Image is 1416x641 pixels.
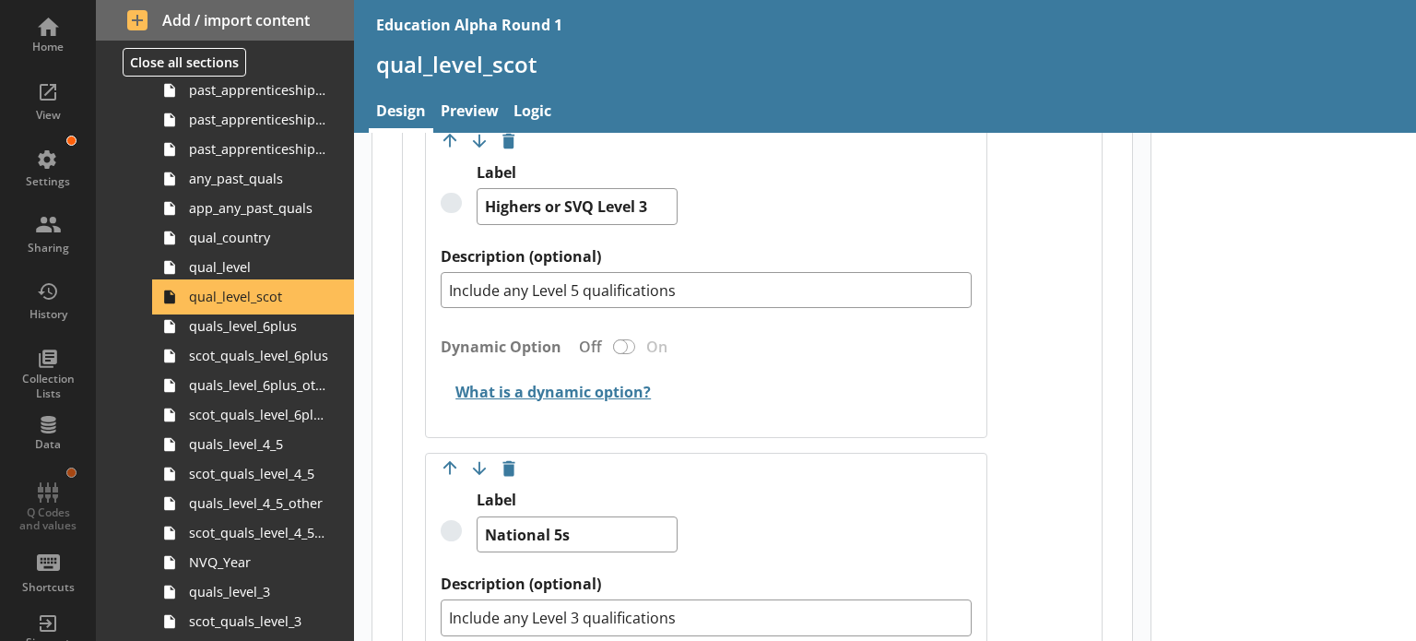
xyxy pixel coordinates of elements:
label: Label [477,163,678,183]
a: past_apprenticeship_level [155,105,354,135]
span: Add / import content [127,10,324,30]
span: scot_quals_level_3 [189,612,328,630]
a: Design [369,93,433,133]
a: quals_level_4_5_other [155,489,354,518]
button: Move option down [465,126,494,156]
span: scot_quals_level_4_5 [189,465,328,482]
textarea: Highers or SVQ Level 3 [477,188,678,225]
a: qual_level_scot [155,282,354,312]
a: quals_level_4_5 [155,430,354,459]
h1: qual_level_scot [376,50,1394,78]
span: scot_quals_level_6plus [189,347,328,364]
button: Delete option [494,126,524,156]
button: Move option up [435,454,465,483]
div: History [16,307,80,322]
a: past_apprenticeship_country [155,76,354,105]
a: scot_quals_level_6plus_other [155,400,354,430]
span: quals_level_4_5 [189,435,328,453]
a: scot_quals_level_4_5_other [155,518,354,548]
a: NVQ_Year [155,548,354,577]
button: Close all sections [123,48,246,77]
a: qual_level [155,253,354,282]
span: quals_level_3 [189,583,328,600]
div: Settings [16,174,80,189]
textarea: Include any Level 3 qualifications [441,599,972,636]
a: quals_level_6plus [155,312,354,341]
span: NVQ_Year [189,553,328,571]
a: quals_level_6plus_other [155,371,354,400]
label: Description (optional) [441,247,972,267]
a: app_any_past_quals [155,194,354,223]
span: past_apprenticeship_level [189,111,328,128]
div: Data [16,437,80,452]
span: scot_quals_level_6plus_other [189,406,328,423]
button: Move option up [435,126,465,156]
span: scot_quals_level_4_5_other [189,524,328,541]
div: Collection Lists [16,372,80,400]
div: View [16,108,80,123]
span: quals_level_4_5_other [189,494,328,512]
label: Label [477,491,678,510]
div: Education Alpha Round 1 [376,15,562,35]
span: past_apprenticeship_country [189,81,328,99]
span: app_any_past_quals [189,199,328,217]
a: Logic [506,93,559,133]
a: quals_level_3 [155,577,354,607]
div: Home [16,40,80,54]
textarea: Include any Level 5 qualifications [441,272,972,309]
a: scot_quals_level_4_5 [155,459,354,489]
a: qual_country [155,223,354,253]
button: Delete option [494,454,524,483]
a: past_apprenticeship_level_scot [155,135,354,164]
span: quals_level_6plus [189,317,328,335]
div: Shortcuts [16,580,80,595]
textarea: National 5s [477,516,678,553]
div: Sharing [16,241,80,255]
a: scot_quals_level_6plus [155,341,354,371]
span: any_past_quals [189,170,328,187]
span: qual_country [189,229,328,246]
a: scot_quals_level_3 [155,607,354,636]
span: qual_level_scot [189,288,328,305]
button: What is a dynamic option? [441,375,655,408]
span: qual_level [189,258,328,276]
a: Preview [433,93,506,133]
span: past_apprenticeship_level_scot [189,140,328,158]
label: Description (optional) [441,575,972,594]
span: quals_level_6plus_other [189,376,328,394]
button: Move option down [465,454,494,483]
a: any_past_quals [155,164,354,194]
